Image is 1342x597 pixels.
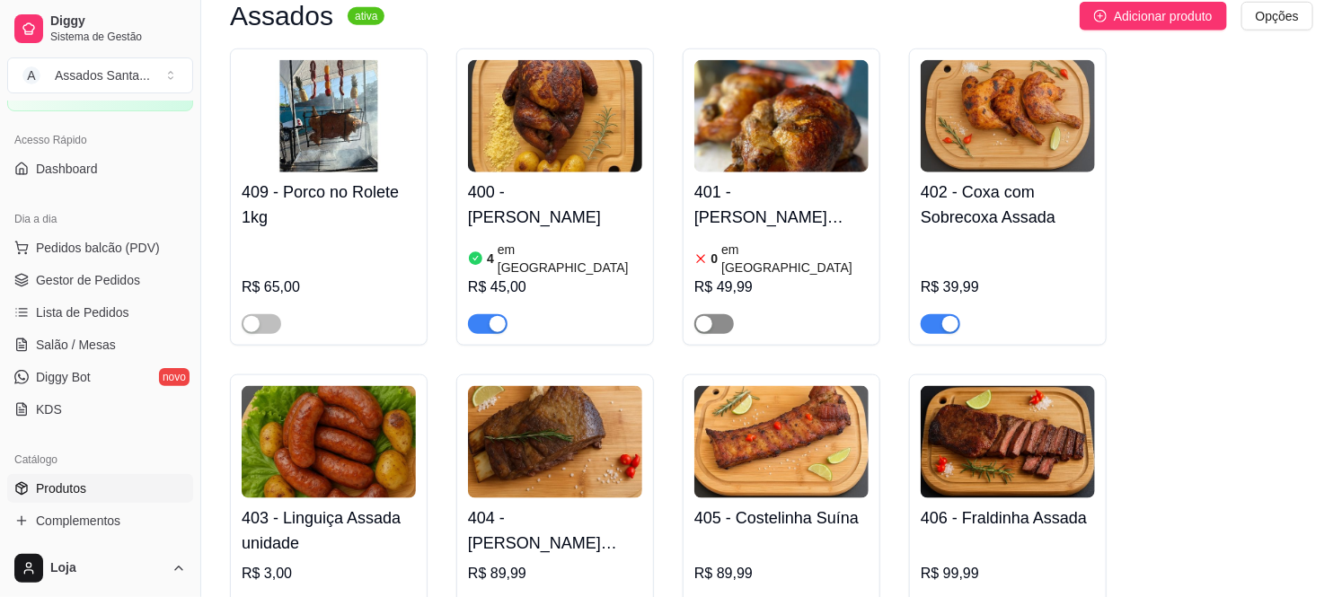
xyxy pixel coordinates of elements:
[36,239,160,257] span: Pedidos balcão (PDV)
[36,271,140,289] span: Gestor de Pedidos
[468,277,642,298] div: R$ 45,00
[242,563,416,584] div: R$ 3,00
[1256,6,1299,26] span: Opções
[921,60,1095,172] img: product-image
[7,330,193,359] a: Salão / Mesas
[468,505,642,556] h4: 404 - [PERSON_NAME][GEOGRAPHIC_DATA]
[36,512,120,530] span: Complementos
[1094,10,1107,22] span: plus-circle
[694,60,869,172] img: product-image
[7,233,193,262] button: Pedidos balcão (PDV)
[242,505,416,556] h4: 403 - Linguiça Assada unidade
[721,241,869,277] article: em [GEOGRAPHIC_DATA]
[7,205,193,233] div: Dia a dia
[468,60,642,172] img: product-image
[7,57,193,93] button: Select a team
[1241,2,1313,31] button: Opções
[242,180,416,230] h4: 409 - Porco no Rolete 1kg
[498,241,642,277] article: em [GEOGRAPHIC_DATA]
[487,250,494,268] article: 4
[7,363,193,391] a: Diggy Botnovo
[921,505,1095,531] h4: 406 - Fraldinha Assada
[694,386,869,498] img: product-image
[694,563,869,584] div: R$ 89,99
[50,30,186,44] span: Sistema de Gestão
[7,506,193,535] a: Complementos
[22,66,40,84] span: A
[468,563,642,584] div: R$ 89,99
[7,154,193,183] a: Dashboard
[230,5,333,27] h3: Assados
[694,180,869,230] h4: 401 - [PERSON_NAME] Recheado
[7,7,193,50] a: DiggySistema de Gestão
[36,303,129,321] span: Lista de Pedidos
[7,298,193,327] a: Lista de Pedidos
[711,250,719,268] article: 0
[50,560,164,576] span: Loja
[242,277,416,298] div: R$ 65,00
[348,7,384,25] sup: ativa
[7,474,193,503] a: Produtos
[468,180,642,230] h4: 400 - [PERSON_NAME]
[7,266,193,294] a: Gestor de Pedidos
[36,400,62,418] span: KDS
[36,336,116,354] span: Salão / Mesas
[1080,2,1227,31] button: Adicionar produto
[921,563,1095,584] div: R$ 99,99
[921,180,1095,230] h4: 402 - Coxa com Sobrecoxa Assada
[36,368,91,386] span: Diggy Bot
[7,395,193,424] a: KDS
[921,277,1095,298] div: R$ 39,99
[7,126,193,154] div: Acesso Rápido
[7,445,193,474] div: Catálogo
[921,386,1095,498] img: product-image
[694,277,869,298] div: R$ 49,99
[36,479,86,497] span: Produtos
[7,547,193,590] button: Loja
[55,66,150,84] div: Assados Santa ...
[50,13,186,30] span: Diggy
[694,505,869,531] h4: 405 - Costelinha Suína
[468,386,642,498] img: product-image
[36,160,98,178] span: Dashboard
[1114,6,1213,26] span: Adicionar produto
[242,60,416,172] img: product-image
[242,386,416,498] img: product-image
